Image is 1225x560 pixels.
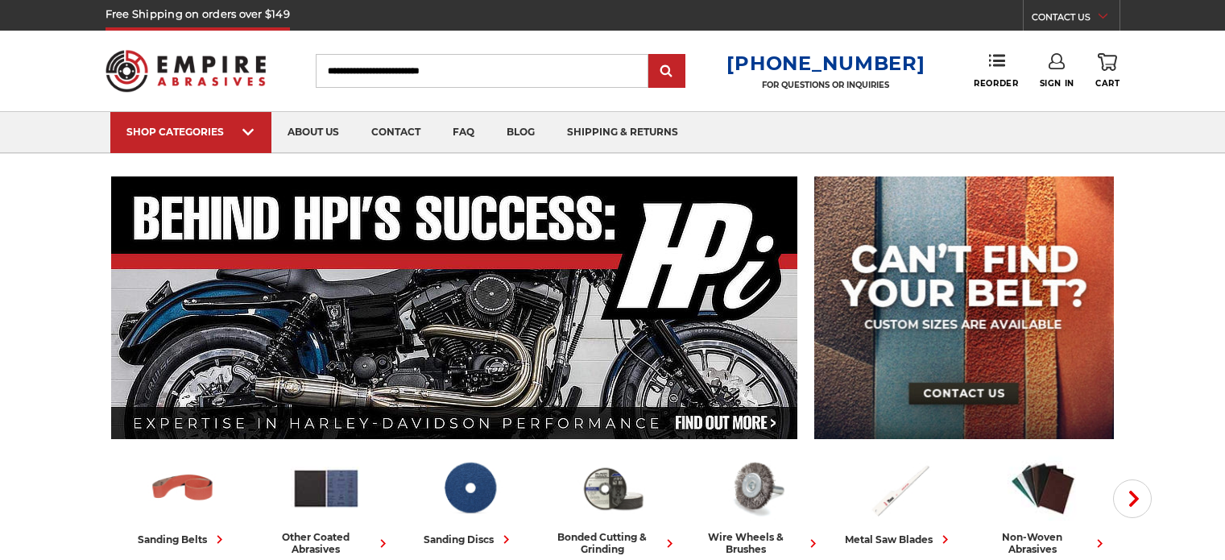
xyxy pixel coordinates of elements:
[138,531,228,548] div: sanding belts
[1032,8,1119,31] a: CONTACT US
[437,112,490,153] a: faq
[271,112,355,153] a: about us
[106,39,267,102] img: Empire Abrasives
[864,454,935,523] img: Metal Saw Blades
[834,454,965,548] a: metal saw blades
[126,126,255,138] div: SHOP CATEGORIES
[404,454,535,548] a: sanding discs
[814,176,1114,439] img: promo banner for custom belts.
[147,454,218,523] img: Sanding Belts
[548,454,678,555] a: bonded cutting & grinding
[548,531,678,555] div: bonded cutting & grinding
[651,56,683,88] input: Submit
[726,52,925,75] a: [PHONE_NUMBER]
[261,454,391,555] a: other coated abrasives
[1040,78,1074,89] span: Sign In
[978,454,1108,555] a: non-woven abrasives
[424,531,515,548] div: sanding discs
[974,78,1018,89] span: Reorder
[261,531,391,555] div: other coated abrasives
[1095,53,1119,89] a: Cart
[726,80,925,90] p: FOR QUESTIONS OR INQUIRIES
[111,176,798,439] img: Banner for an interview featuring Horsepower Inc who makes Harley performance upgrades featured o...
[490,112,551,153] a: blog
[691,531,821,555] div: wire wheels & brushes
[355,112,437,153] a: contact
[1113,479,1152,518] button: Next
[974,53,1018,88] a: Reorder
[118,454,248,548] a: sanding belts
[577,454,648,523] img: Bonded Cutting & Grinding
[434,454,505,523] img: Sanding Discs
[721,454,792,523] img: Wire Wheels & Brushes
[845,531,954,548] div: metal saw blades
[291,454,362,523] img: Other Coated Abrasives
[551,112,694,153] a: shipping & returns
[1095,78,1119,89] span: Cart
[691,454,821,555] a: wire wheels & brushes
[978,531,1108,555] div: non-woven abrasives
[1008,454,1078,523] img: Non-woven Abrasives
